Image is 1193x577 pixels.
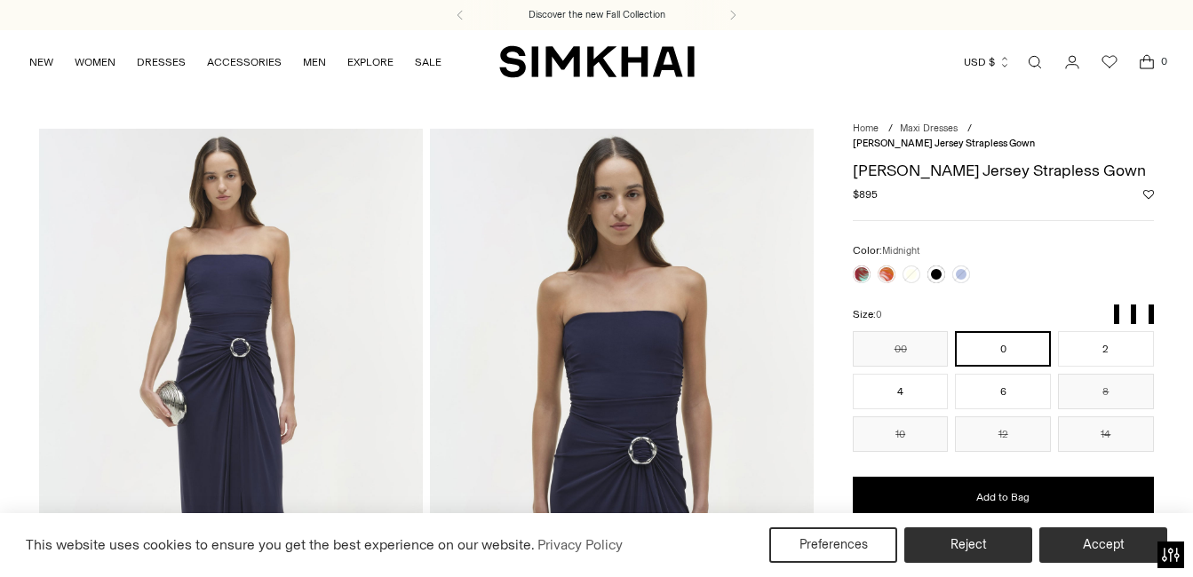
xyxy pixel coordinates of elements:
button: Accept [1039,527,1167,563]
span: 0 [1156,53,1172,69]
a: EXPLORE [347,43,394,82]
span: This website uses cookies to ensure you get the best experience on our website. [26,536,535,553]
a: NEW [29,43,53,82]
button: 4 [853,374,949,409]
button: 12 [955,416,1051,452]
button: 0 [955,331,1051,367]
a: DRESSES [137,43,186,82]
a: Discover the new Fall Collection [529,8,665,22]
span: $895 [853,186,878,202]
button: USD $ [964,43,1011,82]
label: Size: [853,306,882,323]
a: Privacy Policy (opens in a new tab) [535,532,625,558]
a: Home [853,123,879,134]
a: Open cart modal [1129,44,1165,80]
a: SALE [415,43,441,82]
span: 0 [876,309,882,320]
a: SIMKHAI [499,44,695,79]
button: Add to Bag [853,477,1154,519]
button: 00 [853,331,949,367]
div: / [888,122,893,137]
button: 6 [955,374,1051,409]
a: Open search modal [1017,44,1053,80]
nav: breadcrumbs [853,122,1154,151]
a: WOMEN [75,43,115,82]
a: Go to the account page [1054,44,1090,80]
button: Preferences [769,527,897,563]
button: 14 [1058,416,1154,452]
iframe: Sign Up via Text for Offers [14,510,179,563]
h1: [PERSON_NAME] Jersey Strapless Gown [853,162,1154,178]
label: Color: [853,242,920,259]
span: Midnight [882,245,920,257]
span: Add to Bag [976,490,1030,505]
div: / [967,122,972,137]
button: 10 [853,416,949,452]
a: Wishlist [1092,44,1127,80]
button: Reject [904,527,1032,563]
a: MEN [303,43,326,82]
a: Maxi Dresses [900,123,958,134]
button: 8 [1058,374,1154,409]
a: ACCESSORIES [207,43,282,82]
button: 2 [1058,331,1154,367]
span: [PERSON_NAME] Jersey Strapless Gown [853,138,1035,149]
button: Add to Wishlist [1143,189,1154,200]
